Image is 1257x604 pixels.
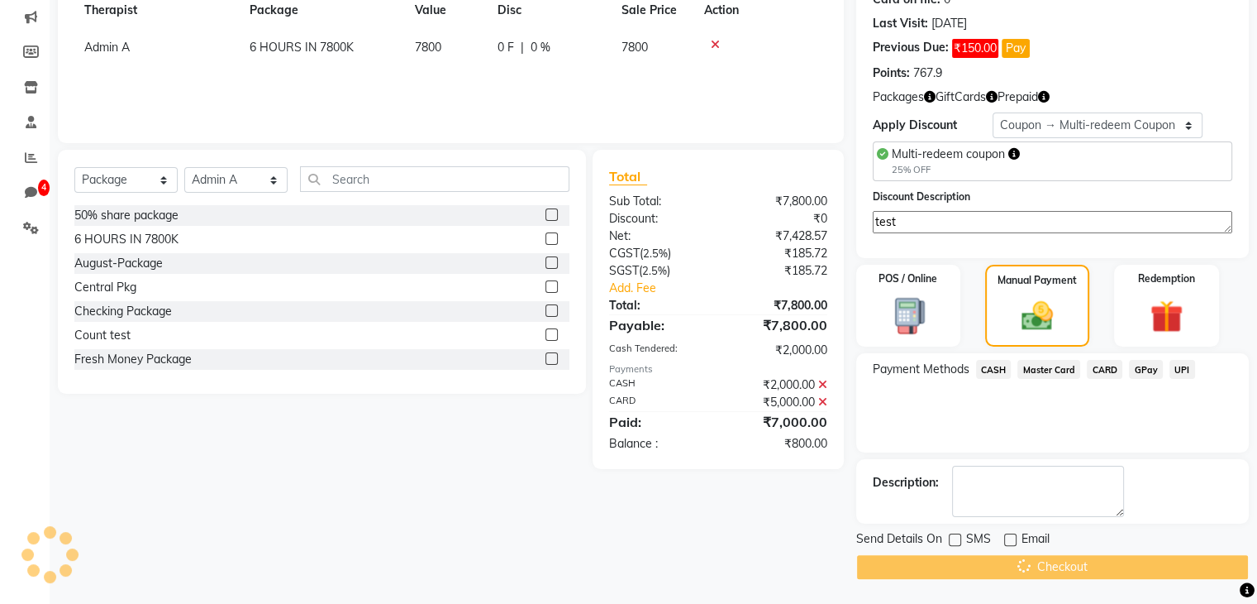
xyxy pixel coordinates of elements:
div: ₹800.00 [718,435,840,453]
div: ₹185.72 [718,245,840,262]
div: August-Package [74,255,163,272]
div: ( ) [597,245,718,262]
span: 7800 [415,40,441,55]
span: ₹150.00 [952,39,998,58]
span: Multi-redeem coupon [892,146,1005,161]
span: 2.5% [643,247,668,260]
div: Cash Tendered: [597,342,718,359]
button: Pay [1002,39,1030,58]
label: Manual Payment [998,273,1077,288]
span: 6 HOURS IN 7800K [250,40,354,55]
div: Payments [609,362,827,376]
div: [DATE] [931,15,967,32]
img: _cash.svg [1012,298,1063,334]
span: 4 [38,180,50,196]
div: ₹7,800.00 [718,193,840,210]
div: Last Visit: [873,15,928,32]
span: Packages [873,89,924,106]
img: _pos-terminal.svg [881,296,935,336]
div: Description: [873,474,939,491]
span: UPI [1169,360,1195,379]
div: Balance : [597,435,718,453]
div: Discount: [597,210,718,228]
div: ₹0 [718,210,840,228]
div: Points: [873,65,910,82]
div: ( ) [597,262,718,280]
span: CARD [1087,360,1122,379]
label: POS / Online [878,271,937,286]
span: 0 F [498,39,514,56]
div: Payable: [597,315,718,335]
div: Paid: [597,412,718,432]
div: 25% OFF [892,163,1020,177]
span: Master Card [1017,360,1080,379]
span: Prepaid [998,89,1038,106]
span: SMS [966,530,991,551]
div: Previous Due: [873,39,949,58]
input: Search [300,166,569,192]
span: 0 % [531,39,550,56]
div: ₹2,000.00 [718,376,840,394]
div: CASH [597,376,718,394]
div: ₹2,000.00 [718,342,840,359]
span: GPay [1129,360,1163,379]
div: ₹7,800.00 [718,315,840,335]
span: CGST [609,246,640,261]
div: Apply Discount [873,117,993,134]
span: Total [609,168,647,185]
span: 7800 [621,40,648,55]
span: Email [1021,530,1050,551]
div: Net: [597,228,718,245]
div: Count test [74,327,131,344]
div: ₹185.72 [718,262,840,280]
span: Payment Methods [873,361,969,378]
div: Checking Package [74,303,172,320]
div: CARD [597,394,718,411]
span: 2.5% [642,264,667,277]
div: 50% share package [74,207,179,224]
a: Add. Fee [597,280,840,297]
div: Sub Total: [597,193,718,210]
div: ₹7,428.57 [718,228,840,245]
div: ₹5,000.00 [718,394,840,411]
span: CASH [976,360,1012,379]
span: Send Details On [856,530,942,551]
div: Central Pkg [74,279,136,296]
div: ₹7,800.00 [718,297,840,314]
a: 4 [5,180,45,207]
span: SGST [609,263,639,278]
span: GiftCards [936,89,986,106]
div: ₹7,000.00 [718,412,840,432]
label: Discount Description [873,189,970,204]
div: Fresh Money Package [74,351,192,368]
label: Redemption [1138,271,1195,286]
span: Admin A [84,40,130,55]
img: _gift.svg [1140,296,1193,338]
span: | [521,39,524,56]
div: 6 HOURS IN 7800K [74,231,179,248]
div: 767.9 [913,65,942,82]
div: Total: [597,297,718,314]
